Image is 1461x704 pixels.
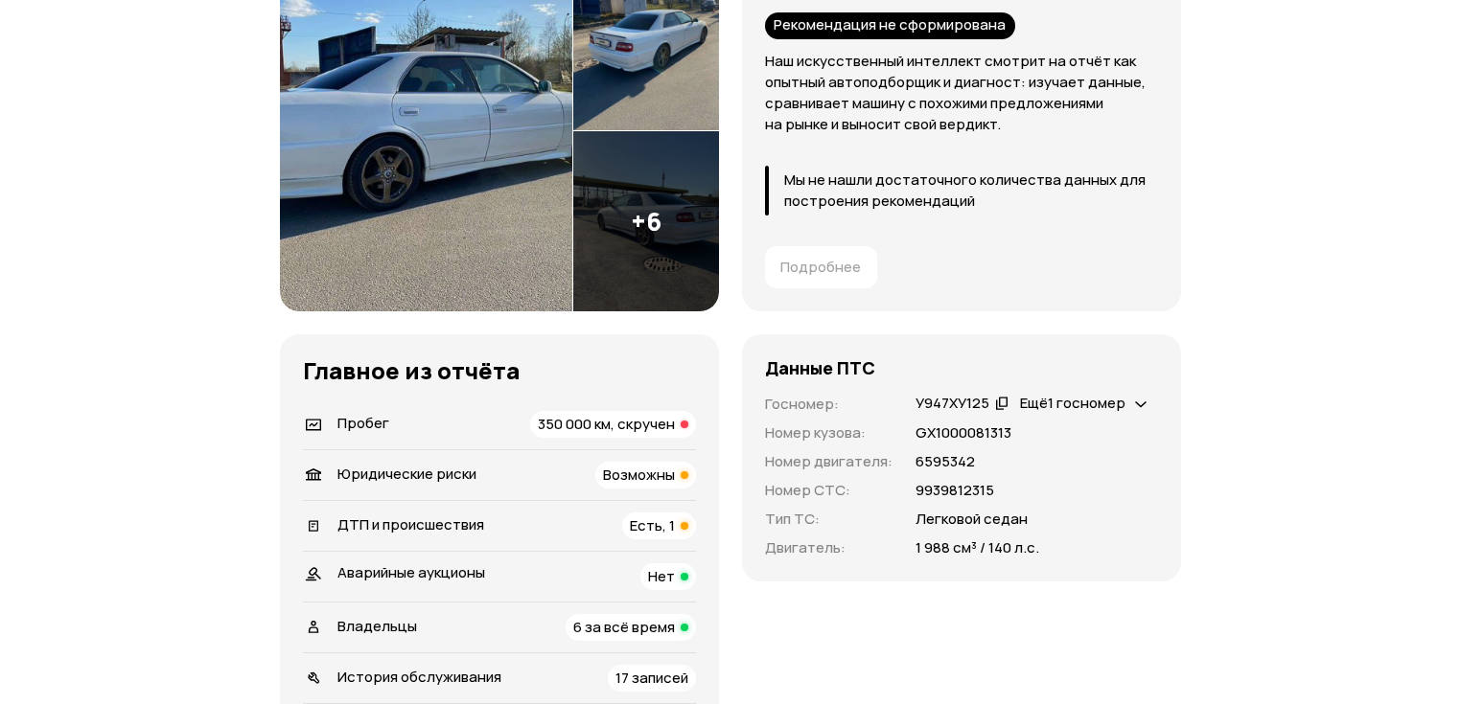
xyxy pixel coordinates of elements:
p: Тип ТС : [765,509,893,530]
p: 6595342 [916,451,975,472]
span: ДТП и происшествия [337,514,484,534]
span: Юридические риски [337,464,476,484]
p: Номер СТС : [765,480,893,501]
p: Мы не нашли достаточного количества данных для построения рекомендаций [784,170,1158,212]
p: 1 988 см³ / 140 л.с. [916,537,1039,558]
span: 350 000 км, скручен [538,414,675,434]
p: Номер двигателя : [765,451,893,472]
span: Ещё 1 госномер [1020,393,1125,413]
span: Аварийные аукционы [337,562,485,582]
span: Владельцы [337,616,417,636]
p: GX1000081313 [916,422,1011,443]
span: Нет [648,566,675,586]
div: У947ХУ125 [916,394,989,414]
p: 9939812315 [916,480,994,501]
p: Госномер : [765,394,893,415]
h4: Данные ПТС [765,357,875,378]
span: 17 записей [615,668,688,688]
p: Наш искусственный интеллект смотрит на отчёт как опытный автоподборщик и диагност: изучает данные... [765,51,1158,135]
p: Двигатель : [765,537,893,558]
div: Рекомендация не сформирована [765,12,1015,39]
p: Легковой седан [916,509,1028,530]
span: История обслуживания [337,667,501,687]
span: Пробег [337,413,389,433]
p: Номер кузова : [765,422,893,443]
span: 6 за всё время [573,617,675,637]
span: Возможны [603,465,675,485]
h3: Главное из отчёта [303,357,696,384]
span: Есть, 1 [630,515,675,535]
